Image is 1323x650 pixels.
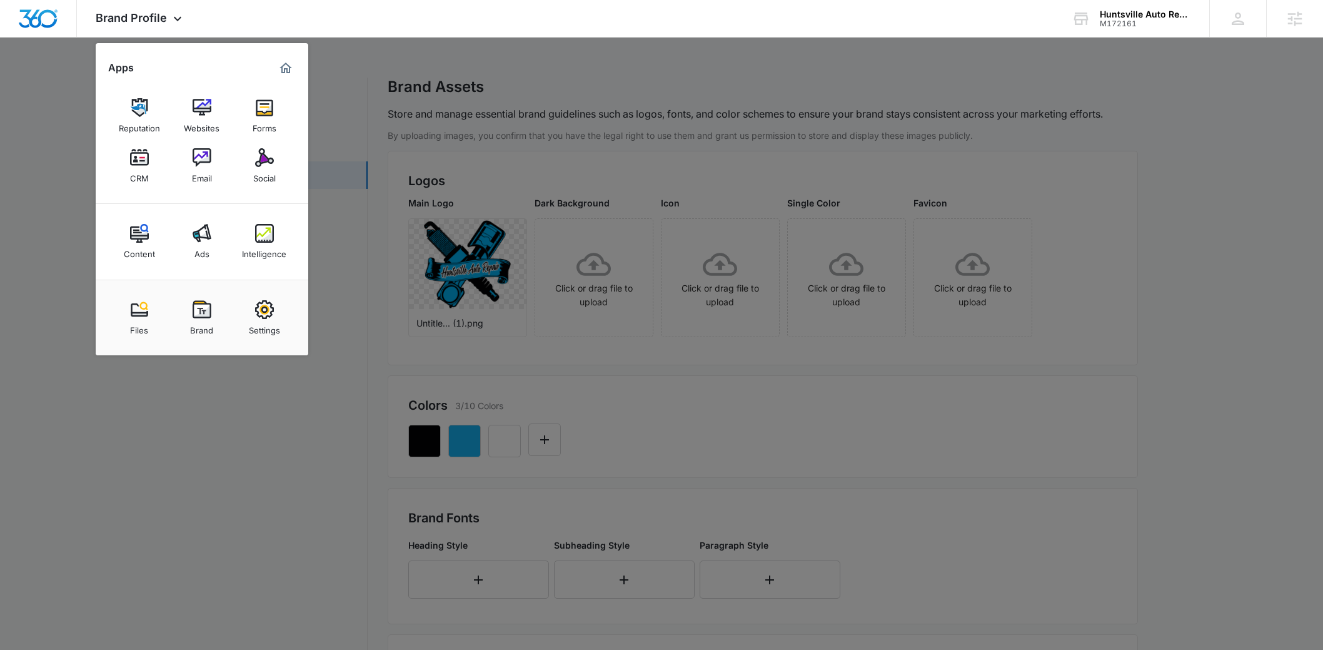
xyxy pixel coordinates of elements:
div: Websites [184,117,219,133]
div: Brand [190,319,213,335]
a: CRM [116,142,163,190]
a: Forms [241,92,288,140]
a: Content [116,218,163,265]
div: Files [130,319,148,335]
a: Email [178,142,226,190]
a: Websites [178,92,226,140]
div: Email [192,167,212,183]
a: Reputation [116,92,163,140]
a: Settings [241,294,288,342]
a: Social [241,142,288,190]
div: CRM [130,167,149,183]
a: Files [116,294,163,342]
div: Social [253,167,276,183]
div: account id [1100,19,1191,28]
div: Content [124,243,155,259]
div: account name [1100,9,1191,19]
div: Reputation [119,117,160,133]
div: Settings [249,319,280,335]
a: Brand [178,294,226,342]
a: Marketing 360® Dashboard [276,58,296,78]
div: Forms [253,117,276,133]
div: Intelligence [242,243,286,259]
div: Ads [194,243,209,259]
a: Intelligence [241,218,288,265]
span: Brand Profile [96,11,167,24]
h2: Apps [108,62,134,74]
a: Ads [178,218,226,265]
